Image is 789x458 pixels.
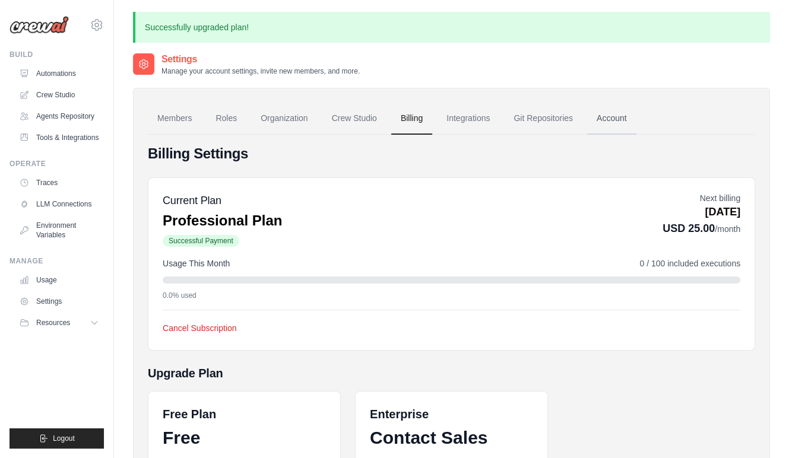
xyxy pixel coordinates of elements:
span: 0 / 100 included executions [639,257,740,269]
div: Build [9,50,104,59]
p: Manage your account settings, invite new members, and more. [161,66,360,76]
span: Resources [36,318,70,327]
a: Traces [14,173,104,192]
p: USD 25.00 [663,220,740,237]
a: Members [148,103,201,135]
h2: Settings [161,52,360,66]
div: Manage [9,256,104,266]
a: Account [587,103,636,135]
iframe: Chat Widget [730,401,789,458]
div: Contact Sales [370,427,533,449]
a: Usage [14,271,104,290]
a: Tools & Integrations [14,128,104,147]
a: Crew Studio [14,85,104,104]
h5: Current Plan [163,192,282,209]
a: Git Repositories [504,103,582,135]
a: Organization [251,103,317,135]
a: LLM Connections [14,195,104,214]
div: Operate [9,159,104,168]
h5: Upgrade Plan [148,365,755,381]
a: Roles [206,103,246,135]
span: Logout [53,434,75,443]
a: Agents Repository [14,107,104,126]
a: Automations [14,64,104,83]
a: Integrations [437,103,499,135]
button: Cancel Subscription [163,322,237,334]
img: Logo [9,16,69,34]
p: Successfully upgraded plan! [133,12,770,43]
button: Logout [9,428,104,449]
span: /month [715,224,740,234]
a: Billing [391,103,432,135]
p: Next billing [663,192,740,204]
p: Professional Plan [163,211,282,230]
h6: Enterprise [370,406,533,422]
span: 0.0% used [163,291,197,300]
div: Free [163,427,326,449]
h6: Free Plan [163,406,216,422]
span: Usage This Month [163,257,230,269]
a: Settings [14,292,104,311]
span: Successful Payment [163,235,239,247]
button: Resources [14,313,104,332]
a: Environment Variables [14,216,104,244]
p: [DATE] [663,204,740,220]
h4: Billing Settings [148,144,755,163]
a: Crew Studio [322,103,386,135]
